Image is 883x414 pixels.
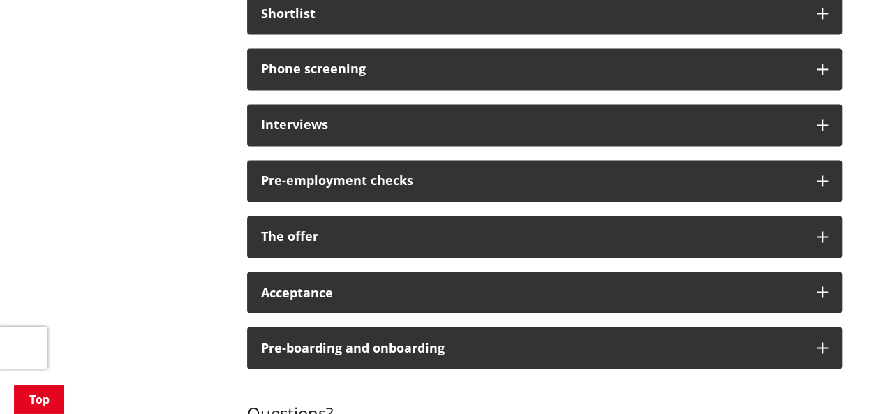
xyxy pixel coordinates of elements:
div: Acceptance [261,286,803,300]
button: Acceptance [247,272,842,313]
button: Phone screening [247,48,842,90]
div: Shortlist [261,7,803,21]
button: The offer [247,216,842,258]
button: Pre-employment checks [247,160,842,202]
div: Phone screening [261,62,803,76]
iframe: Messenger Launcher [819,355,869,406]
div: Pre-employment checks [261,174,803,188]
button: Interviews [247,104,842,146]
button: Pre-boarding and onboarding [247,327,842,369]
div: The offer [261,230,803,244]
div: Pre-boarding and onboarding [261,341,803,355]
div: Interviews [261,118,803,132]
a: Top [14,385,64,414]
